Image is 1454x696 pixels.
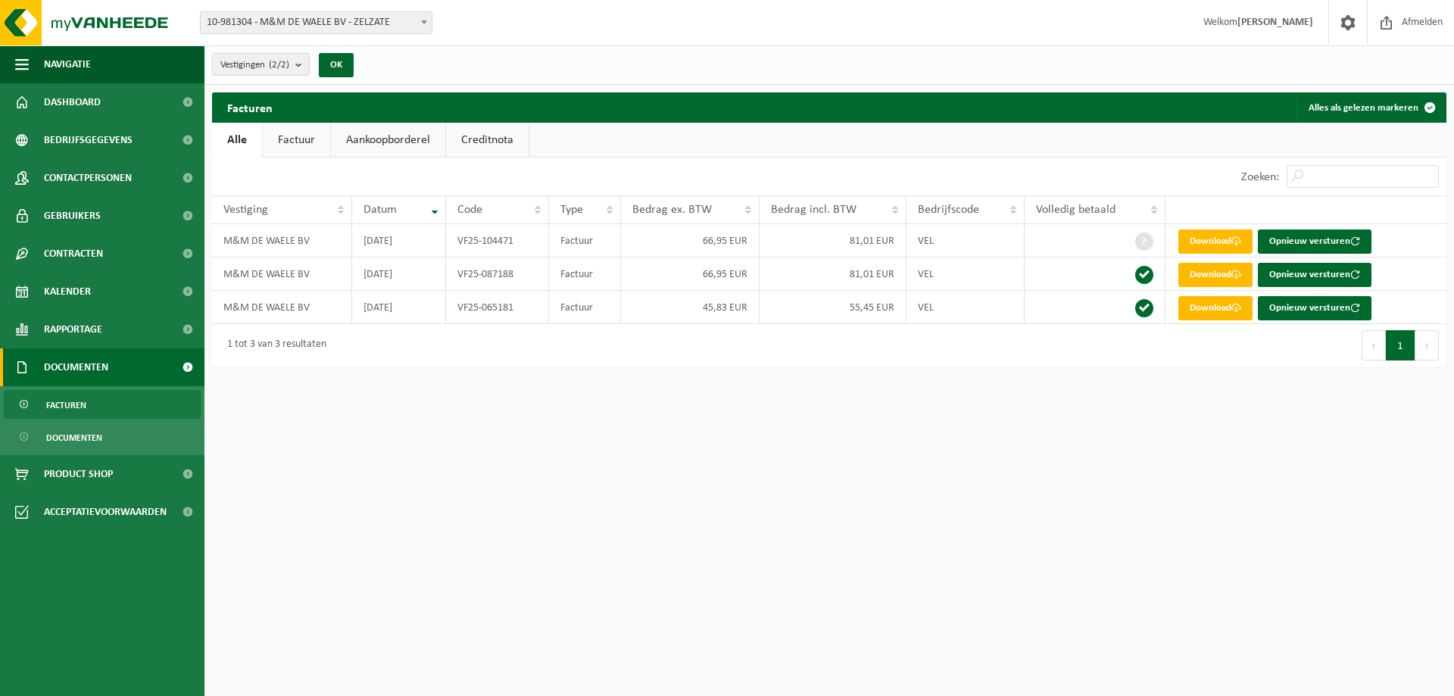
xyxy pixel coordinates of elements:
[44,45,91,83] span: Navigatie
[906,224,1025,257] td: VEL
[44,83,101,121] span: Dashboard
[263,123,330,158] a: Factuur
[4,390,201,419] a: Facturen
[549,291,621,324] td: Factuur
[621,291,760,324] td: 45,83 EUR
[223,204,268,216] span: Vestiging
[1258,263,1371,287] button: Opnieuw versturen
[906,291,1025,324] td: VEL
[212,224,352,257] td: M&M DE WAELE BV
[220,332,326,359] div: 1 tot 3 van 3 resultaten
[352,291,446,324] td: [DATE]
[331,123,445,158] a: Aankoopborderel
[4,423,201,451] a: Documenten
[1178,296,1253,320] a: Download
[46,391,86,420] span: Facturen
[44,273,91,311] span: Kalender
[352,224,446,257] td: [DATE]
[44,235,103,273] span: Contracten
[760,291,906,324] td: 55,45 EUR
[44,197,101,235] span: Gebruikers
[549,257,621,291] td: Factuur
[212,123,262,158] a: Alle
[760,257,906,291] td: 81,01 EUR
[457,204,482,216] span: Code
[1241,171,1279,183] label: Zoeken:
[1415,330,1439,360] button: Next
[446,123,529,158] a: Creditnota
[1362,330,1386,360] button: Previous
[549,224,621,257] td: Factuur
[906,257,1025,291] td: VEL
[918,204,979,216] span: Bedrijfscode
[363,204,397,216] span: Datum
[1296,92,1445,123] button: Alles als gelezen markeren
[44,121,133,159] span: Bedrijfsgegevens
[771,204,856,216] span: Bedrag incl. BTW
[621,224,760,257] td: 66,95 EUR
[220,54,289,76] span: Vestigingen
[212,257,352,291] td: M&M DE WAELE BV
[44,455,113,493] span: Product Shop
[46,423,102,452] span: Documenten
[200,11,432,34] span: 10-981304 - M&M DE WAELE BV - ZELZATE
[760,224,906,257] td: 81,01 EUR
[560,204,583,216] span: Type
[44,348,108,386] span: Documenten
[212,291,352,324] td: M&M DE WAELE BV
[352,257,446,291] td: [DATE]
[632,204,712,216] span: Bedrag ex. BTW
[269,60,289,70] count: (2/2)
[44,493,167,531] span: Acceptatievoorwaarden
[1237,17,1313,28] strong: [PERSON_NAME]
[621,257,760,291] td: 66,95 EUR
[201,12,432,33] span: 10-981304 - M&M DE WAELE BV - ZELZATE
[319,53,354,77] button: OK
[1386,330,1415,360] button: 1
[212,92,288,122] h2: Facturen
[446,257,550,291] td: VF25-087188
[1258,296,1371,320] button: Opnieuw versturen
[44,159,132,197] span: Contactpersonen
[1178,263,1253,287] a: Download
[1178,229,1253,254] a: Download
[44,311,102,348] span: Rapportage
[446,291,550,324] td: VF25-065181
[446,224,550,257] td: VF25-104471
[1036,204,1115,216] span: Volledig betaald
[1258,229,1371,254] button: Opnieuw versturen
[212,53,310,76] button: Vestigingen(2/2)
